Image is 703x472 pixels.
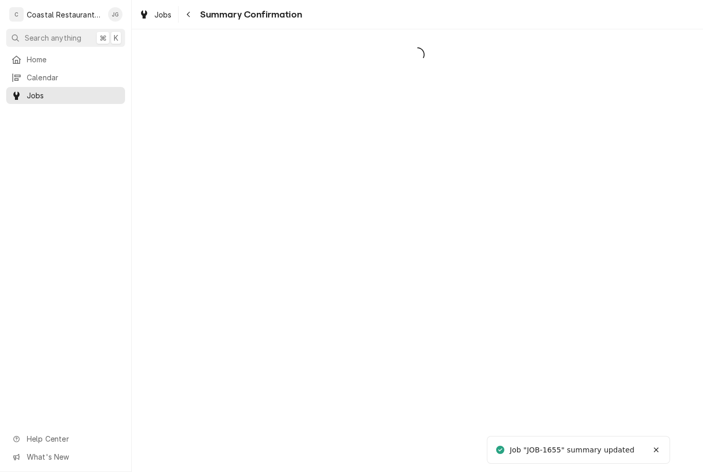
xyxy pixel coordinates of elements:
div: C [9,7,24,22]
a: Jobs [135,6,176,23]
span: Home [27,54,120,65]
div: James Gatton's Avatar [108,7,122,22]
span: Help Center [27,433,119,444]
a: Go to Help Center [6,430,125,447]
a: Go to What's New [6,448,125,465]
span: Jobs [154,9,172,20]
div: Job "JOB-1655" summary updated [509,445,636,456]
span: What's New [27,451,119,462]
span: Calendar [27,72,120,83]
div: Coastal Restaurant Repair [27,9,102,20]
button: Search anything⌘K [6,29,125,47]
span: K [114,32,118,43]
a: Calendar [6,69,125,86]
button: Navigate back [181,6,197,23]
span: Jobs [27,90,120,101]
span: Summary Confirmation [197,8,302,22]
span: Search anything [25,32,81,43]
span: Loading... [132,44,703,65]
span: ⌘ [99,32,107,43]
a: Jobs [6,87,125,104]
a: Home [6,51,125,68]
div: JG [108,7,122,22]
